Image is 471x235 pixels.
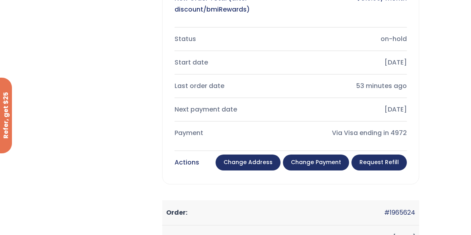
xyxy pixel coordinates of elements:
div: Start date [175,57,286,68]
div: on-hold [295,33,407,45]
div: [DATE] [295,57,407,68]
div: Via Visa ending in 4972 [295,127,407,139]
div: 53 minutes ago [295,80,407,92]
a: Change address [216,155,281,170]
div: Next payment date [175,104,286,115]
a: #1965624 [384,208,415,217]
a: Request Refill [351,155,407,170]
div: Payment [175,127,286,139]
div: Status [175,33,286,45]
div: Last order date [175,80,286,92]
a: Change payment [283,155,349,170]
div: [DATE] [295,104,407,115]
div: Actions [175,157,199,168]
